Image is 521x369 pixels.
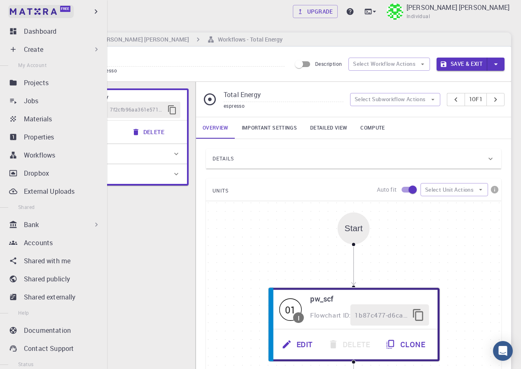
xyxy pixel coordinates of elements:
[24,96,39,106] p: Jobs
[46,144,187,164] div: Overview
[7,111,104,127] a: Materials
[18,204,35,210] span: Shared
[24,26,56,36] p: Dashboard
[24,150,55,160] p: Workflows
[7,129,104,145] a: Properties
[279,298,302,321] div: 01
[421,183,488,196] button: Select Unit Actions
[7,183,104,200] a: External Uploads
[24,220,39,230] p: Bank
[268,287,439,362] div: 01Ipw_scfFlowchart ID:1b87c477-d6ca-470a-814f-260cbe8d8e6fEditDeleteClone
[407,12,430,21] span: Individual
[213,184,229,197] span: UNITS
[18,309,29,316] span: Help
[24,168,49,178] p: Dropbox
[488,183,501,196] button: info
[41,35,285,44] nav: breadcrumb
[96,67,120,74] span: espresso
[196,117,235,139] a: Overview
[224,102,245,109] span: espresso
[7,74,104,91] a: Projects
[7,147,104,163] a: Workflows
[7,253,104,269] a: Shared with me
[235,117,304,139] a: Important settings
[213,152,234,165] span: Details
[24,114,52,124] p: Materials
[24,325,71,335] p: Documentation
[16,6,46,13] span: Soporte
[7,234,104,251] a: Accounts
[345,224,363,233] div: Start
[407,2,509,12] p: [PERSON_NAME] [PERSON_NAME]
[7,41,104,58] div: Create
[7,289,104,305] a: Shared externally
[18,361,33,367] span: Status
[379,334,434,355] button: Clone
[24,292,76,302] p: Shared externally
[24,343,74,353] p: Contact Support
[110,106,164,114] span: 7f2cfb96aa361e57162fc0fd
[7,322,104,339] a: Documentation
[315,60,342,67] span: Description
[24,44,43,54] p: Create
[298,314,299,321] div: I
[76,93,180,102] h6: Total Energy
[348,58,430,71] button: Select Workflow Actions
[354,117,391,139] a: Compute
[493,341,513,361] div: Open Intercom Messenger
[24,132,54,142] p: Properties
[275,334,321,355] button: Edit
[310,311,350,319] span: Flowchart ID:
[7,216,104,233] div: Bank
[387,3,403,20] img: Wilmer Gaspar Espinoza Castillo
[18,62,47,68] span: My Account
[7,271,104,287] a: Shared publicly
[304,117,354,139] a: Detailed view
[7,23,104,39] a: Dashboard
[206,149,501,169] div: Details
[447,93,505,106] div: pager
[24,186,75,196] p: External Uploads
[10,8,57,15] img: logo
[355,310,407,320] span: 1b87c477-d6ca-470a-814f-260cbe8d8e6f
[7,93,104,109] a: Jobs
[338,212,370,244] div: Start
[24,238,53,248] p: Accounts
[94,35,189,44] h6: [PERSON_NAME] [PERSON_NAME]
[24,274,70,284] p: Shared publicly
[279,298,302,321] span: Idle
[24,78,49,88] p: Projects
[127,124,171,140] button: Delete
[310,293,429,305] h6: pw_scf
[215,35,283,44] h6: Workflows - Total Energy
[437,58,487,71] button: Save & Exit
[350,93,440,106] button: Select Subworkflow Actions
[293,5,338,18] a: Upgrade
[24,256,70,266] p: Shared with me
[7,340,104,357] a: Contact Support
[46,164,187,184] div: Units
[7,165,104,181] a: Dropbox
[465,93,487,106] button: 1of1
[377,186,397,194] p: Auto fit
